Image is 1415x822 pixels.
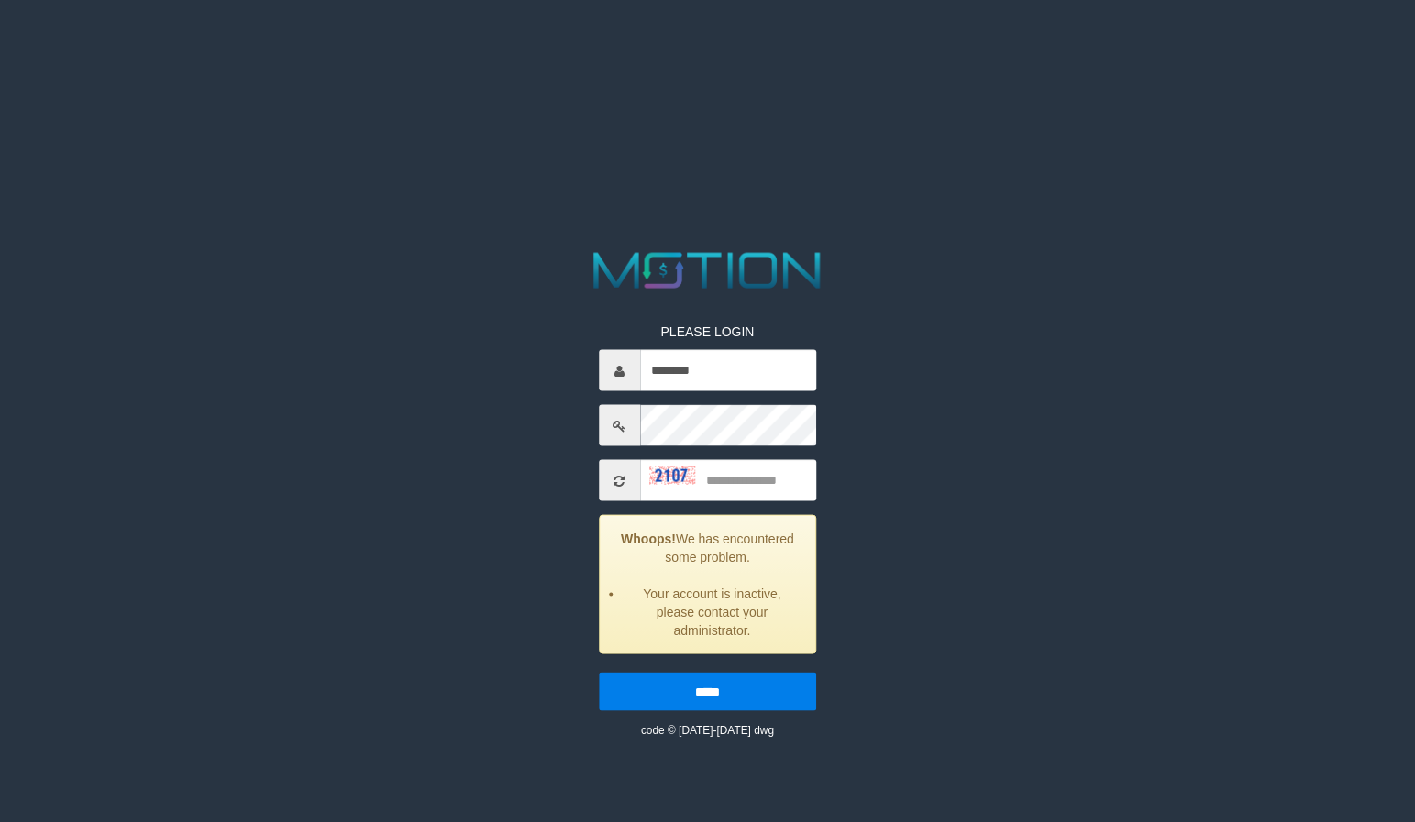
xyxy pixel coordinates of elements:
small: code © [DATE]-[DATE] dwg [641,724,774,737]
p: PLEASE LOGIN [599,323,816,341]
img: captcha [649,466,695,484]
div: We has encountered some problem. [599,515,816,654]
li: Your account is inactive, please contact your administrator. [623,585,801,640]
img: MOTION_logo.png [583,247,831,295]
strong: Whoops! [621,532,676,546]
